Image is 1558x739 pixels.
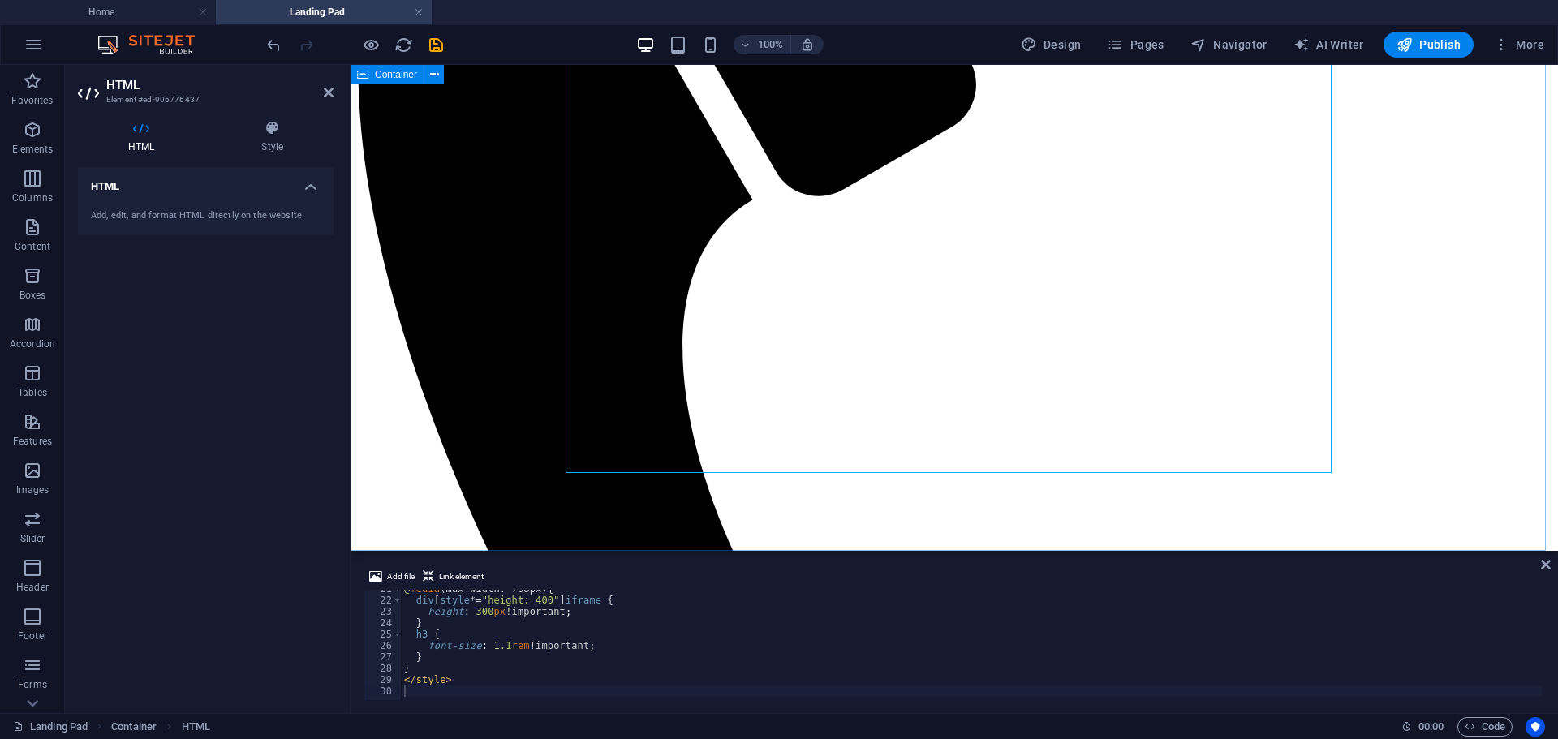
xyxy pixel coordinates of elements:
[15,240,50,253] p: Content
[91,209,321,223] div: Add, edit, and format HTML directly on the website.
[387,567,415,586] span: Add file
[1107,37,1164,53] span: Pages
[367,567,417,586] button: Add file
[78,120,211,154] h4: HTML
[364,595,402,606] div: 22
[211,120,334,154] h4: Style
[18,678,47,691] p: Forms
[18,386,47,399] p: Tables
[1384,32,1474,58] button: Publish
[364,629,402,640] div: 25
[16,483,49,496] p: Images
[758,35,784,54] h6: 100%
[426,35,445,54] button: save
[265,36,283,54] i: Undo: Change HTML (Ctrl+Z)
[1487,32,1551,58] button: More
[1465,717,1505,737] span: Code
[18,629,47,642] p: Footer
[1293,37,1364,53] span: AI Writer
[1526,717,1545,737] button: Usercentrics
[12,143,54,156] p: Elements
[182,717,210,737] span: Click to select. Double-click to edit
[11,94,53,107] p: Favorites
[1100,32,1170,58] button: Pages
[111,717,210,737] nav: breadcrumb
[106,92,301,107] h3: Element #ed-906776437
[216,3,432,21] h4: Landing Pad
[364,651,402,663] div: 27
[394,35,413,54] button: reload
[16,581,49,594] p: Header
[78,167,334,196] h4: HTML
[734,35,791,54] button: 100%
[93,35,215,54] img: Editor Logo
[364,640,402,651] div: 26
[19,289,46,302] p: Boxes
[1418,717,1444,737] span: 00 00
[1401,717,1444,737] h6: Session time
[364,606,402,617] div: 23
[394,36,413,54] i: Reload page
[1493,37,1544,53] span: More
[1457,717,1513,737] button: Code
[1397,37,1461,53] span: Publish
[12,191,53,204] p: Columns
[1014,32,1088,58] button: Design
[1014,32,1088,58] div: Design (Ctrl+Alt+Y)
[10,337,55,350] p: Accordion
[111,717,157,737] span: Click to select. Double-click to edit
[13,435,52,448] p: Features
[420,567,486,586] button: Link element
[375,70,417,79] span: Container
[1021,37,1082,53] span: Design
[1430,720,1432,733] span: :
[13,717,88,737] a: Click to cancel selection. Double-click to open Pages
[364,674,402,685] div: 29
[364,663,402,674] div: 28
[1287,32,1371,58] button: AI Writer
[1190,37,1267,53] span: Navigator
[364,617,402,629] div: 24
[800,37,815,52] i: On resize automatically adjust zoom level to fit chosen device.
[20,532,45,545] p: Slider
[1184,32,1274,58] button: Navigator
[439,567,484,586] span: Link element
[364,685,402,697] div: 30
[106,78,334,92] h2: HTML
[264,35,283,54] button: undo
